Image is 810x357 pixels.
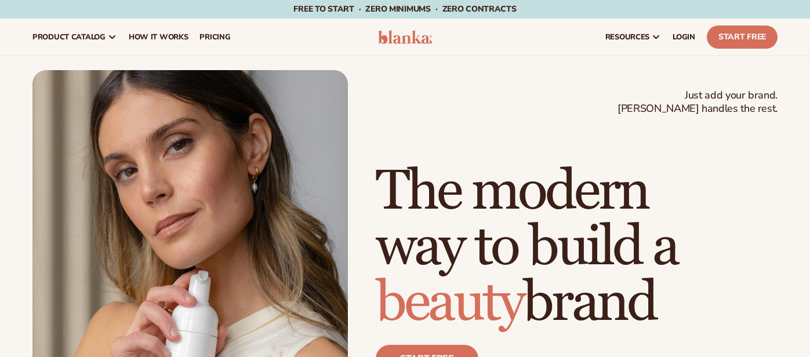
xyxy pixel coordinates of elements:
[123,19,194,56] a: How It Works
[667,19,701,56] a: LOGIN
[605,32,649,42] span: resources
[194,19,236,56] a: pricing
[618,89,778,116] span: Just add your brand. [PERSON_NAME] handles the rest.
[378,30,433,44] img: logo
[376,164,778,331] h1: The modern way to build a brand
[600,19,667,56] a: resources
[129,32,188,42] span: How It Works
[293,3,516,14] span: Free to start · ZERO minimums · ZERO contracts
[32,32,106,42] span: product catalog
[376,269,523,337] span: beauty
[673,32,695,42] span: LOGIN
[199,32,230,42] span: pricing
[27,19,123,56] a: product catalog
[707,25,778,49] a: Start Free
